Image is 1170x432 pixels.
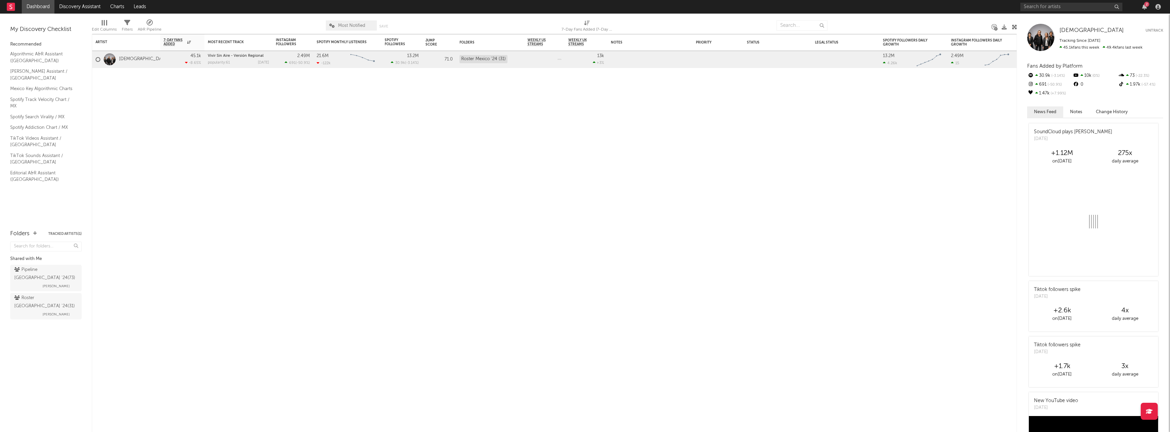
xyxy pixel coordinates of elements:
div: 45.1k [190,54,201,58]
div: 2 [1144,2,1149,7]
div: A&R Pipeline [138,17,162,37]
div: 13k [597,54,604,58]
a: Spotify Addiction Chart / MX [10,124,75,131]
div: 3 x [1093,362,1156,370]
div: 71.0 [425,55,453,64]
div: My Discovery Checklist [10,25,82,34]
span: Weekly UK Streams [568,38,594,46]
div: popularity: 61 [208,61,230,65]
span: 49.4k fans last week [1059,46,1142,50]
div: Roster [GEOGRAPHIC_DATA] '24 ( 31 ) [14,294,76,310]
button: 2 [1142,4,1147,10]
span: +7.99 % [1050,92,1066,96]
div: Roster Mexico '24 (31) [459,55,507,63]
button: Untrack [1146,27,1163,34]
div: daily average [1093,370,1156,379]
div: -8.65 % [185,61,201,65]
button: Tracked Artists(1) [48,232,82,236]
span: -50.9 % [297,61,309,65]
div: Artist [96,40,147,44]
input: Search for artists [1020,3,1122,11]
a: TikTok Sounds Assistant / [GEOGRAPHIC_DATA] [10,152,75,166]
a: Algorithmic A&R Assistant ([GEOGRAPHIC_DATA]) [10,50,75,64]
span: 691 [289,61,296,65]
div: 7-Day Fans Added (7-Day Fans Added) [562,17,613,37]
div: daily average [1093,157,1156,166]
div: +1.12M [1031,149,1093,157]
div: 13.2M [883,54,895,58]
div: 1.97k [1118,80,1163,89]
div: +3 % [593,61,604,65]
div: SoundCloud plays [PERSON_NAME] [1034,128,1112,136]
div: 30.9k [1027,71,1072,80]
div: -122k [317,61,331,65]
div: Legal Status [815,40,859,45]
div: Instagram Followers Daily Growth [951,38,1002,47]
div: 2.49M [951,54,964,58]
div: 1.47k [1027,89,1072,98]
div: Spotify Followers Daily Growth [883,38,934,47]
a: Roster [GEOGRAPHIC_DATA] '24(31)[PERSON_NAME] [10,293,82,319]
div: Recommended [10,40,82,49]
div: Tiktok followers spike [1034,342,1081,349]
div: Most Recent Track [208,40,259,44]
div: daily average [1093,315,1156,323]
div: [DATE] [258,61,269,65]
div: on [DATE] [1031,315,1093,323]
span: -3.14 % [406,61,418,65]
span: Fans Added by Platform [1027,64,1083,69]
span: 30.9k [395,61,405,65]
div: [DATE] [1034,293,1081,300]
div: Folders [459,40,511,45]
div: 21.6M [317,54,329,58]
input: Search... [776,20,828,31]
div: Edit Columns [92,25,117,34]
span: [PERSON_NAME] [43,310,70,318]
a: [DEMOGRAPHIC_DATA] [119,56,169,62]
div: on [DATE] [1031,370,1093,379]
a: Spotify Search Virality / MX [10,113,75,121]
div: Filters [122,25,133,34]
span: 0 % [1091,74,1100,78]
div: 4.26k [883,61,897,65]
svg: Chart title [982,51,1012,68]
div: 73 [1118,71,1163,80]
div: 13.2M [407,54,419,58]
span: Weekly US Streams [528,38,551,46]
div: +1.7k [1031,362,1093,370]
a: Editorial A&R Assistant ([GEOGRAPHIC_DATA]) [10,169,75,183]
a: Pipeline [GEOGRAPHIC_DATA] '24(73)[PERSON_NAME] [10,265,82,291]
div: Jump Score [425,38,442,47]
svg: Chart title [347,51,378,68]
input: Search for folders... [10,242,82,252]
div: 2.49M [297,54,310,58]
div: A&R Pipeline [138,25,162,34]
div: Notes [611,40,679,45]
button: Notes [1063,106,1089,118]
span: -50.9 % [1047,83,1062,87]
button: News Feed [1027,106,1063,118]
span: [PERSON_NAME] [43,282,70,290]
div: Shared with Me [10,255,82,263]
span: -57.4 % [1140,83,1155,87]
div: 275 x [1093,149,1156,157]
div: Spotify Monthly Listeners [317,40,368,44]
a: [DEMOGRAPHIC_DATA] [1059,27,1124,34]
div: Status [747,40,791,45]
a: [PERSON_NAME] Assistant / [GEOGRAPHIC_DATA] [10,68,75,82]
button: Save [379,24,388,28]
div: Tiktok followers spike [1034,286,1081,293]
a: TikTok Videos Assistant / [GEOGRAPHIC_DATA] [10,135,75,149]
div: New YouTube video [1034,397,1078,404]
div: Spotify Followers [385,38,408,46]
div: Vivir Sin Aire - Versión Regional [208,54,269,58]
svg: Chart title [914,51,944,68]
div: [DATE] [1034,349,1081,356]
span: Most Notified [338,23,365,28]
span: Tracking Since: [DATE] [1059,39,1100,43]
span: 45.1k fans this week [1059,46,1099,50]
a: Mexico Key Algorithmic Charts [10,85,75,92]
div: Priority [696,40,723,45]
div: 4 x [1093,307,1156,315]
div: Folders [10,230,30,238]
